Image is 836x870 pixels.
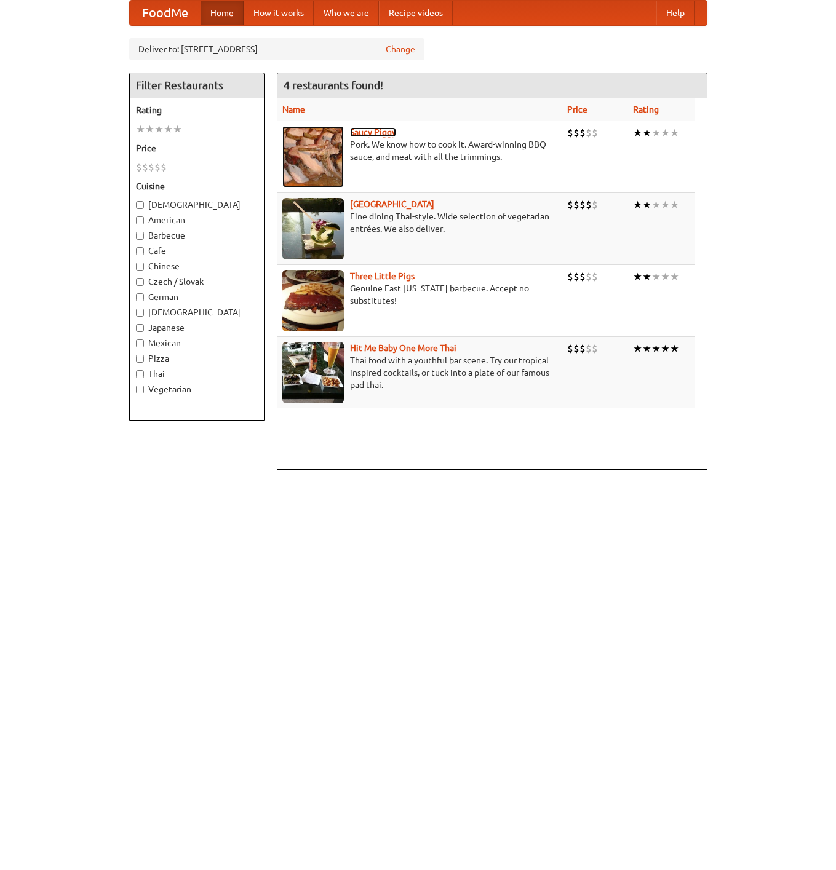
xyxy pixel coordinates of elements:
[136,104,258,116] h5: Rating
[136,245,258,257] label: Cafe
[136,247,144,255] input: Cafe
[670,270,679,283] li: ★
[633,342,642,355] li: ★
[136,216,144,224] input: American
[567,270,573,283] li: $
[145,122,154,136] li: ★
[154,160,161,174] li: $
[136,201,144,209] input: [DEMOGRAPHIC_DATA]
[136,355,144,363] input: Pizza
[573,198,579,212] li: $
[642,342,651,355] li: ★
[661,126,670,140] li: ★
[129,38,424,60] div: Deliver to: [STREET_ADDRESS]
[656,1,695,25] a: Help
[661,270,670,283] li: ★
[136,160,142,174] li: $
[633,198,642,212] li: ★
[642,198,651,212] li: ★
[136,370,144,378] input: Thai
[136,278,144,286] input: Czech / Slovak
[136,339,144,347] input: Mexican
[284,79,383,91] ng-pluralize: 4 restaurants found!
[633,126,642,140] li: ★
[633,270,642,283] li: ★
[136,368,258,380] label: Thai
[136,293,144,301] input: German
[130,73,264,98] h4: Filter Restaurants
[567,198,573,212] li: $
[136,275,258,288] label: Czech / Slovak
[173,122,182,136] li: ★
[136,229,258,242] label: Barbecue
[282,342,344,403] img: babythai.jpg
[670,198,679,212] li: ★
[642,126,651,140] li: ★
[154,122,164,136] li: ★
[642,270,651,283] li: ★
[592,198,598,212] li: $
[136,291,258,303] label: German
[148,160,154,174] li: $
[130,1,201,25] a: FoodMe
[314,1,379,25] a: Who we are
[136,322,258,334] label: Japanese
[282,126,344,188] img: saucy.jpg
[586,198,592,212] li: $
[386,43,415,55] a: Change
[136,199,258,211] label: [DEMOGRAPHIC_DATA]
[282,138,558,163] p: Pork. We know how to cook it. Award-winning BBQ sauce, and meat with all the trimmings.
[573,126,579,140] li: $
[136,309,144,317] input: [DEMOGRAPHIC_DATA]
[661,198,670,212] li: ★
[136,324,144,332] input: Japanese
[592,126,598,140] li: $
[567,126,573,140] li: $
[350,199,434,209] a: [GEOGRAPHIC_DATA]
[579,198,586,212] li: $
[573,270,579,283] li: $
[651,198,661,212] li: ★
[592,270,598,283] li: $
[136,383,258,395] label: Vegetarian
[579,342,586,355] li: $
[350,127,396,137] a: Saucy Piggy
[142,160,148,174] li: $
[661,342,670,355] li: ★
[136,386,144,393] input: Vegetarian
[651,270,661,283] li: ★
[282,270,344,331] img: littlepigs.jpg
[244,1,314,25] a: How it works
[670,126,679,140] li: ★
[282,198,344,259] img: satay.jpg
[282,210,558,235] p: Fine dining Thai-style. Wide selection of vegetarian entrées. We also deliver.
[350,271,415,281] a: Three Little Pigs
[579,126,586,140] li: $
[573,342,579,355] li: $
[282,282,558,307] p: Genuine East [US_STATE] barbecue. Accept no substitutes!
[136,180,258,192] h5: Cuisine
[136,122,145,136] li: ★
[586,126,592,140] li: $
[651,126,661,140] li: ★
[651,342,661,355] li: ★
[201,1,244,25] a: Home
[670,342,679,355] li: ★
[579,270,586,283] li: $
[379,1,453,25] a: Recipe videos
[586,342,592,355] li: $
[350,343,456,353] a: Hit Me Baby One More Thai
[136,306,258,318] label: [DEMOGRAPHIC_DATA]
[633,105,659,114] a: Rating
[136,263,144,271] input: Chinese
[567,105,587,114] a: Price
[282,354,558,391] p: Thai food with a youthful bar scene. Try our tropical inspired cocktails, or tuck into a plate of...
[592,342,598,355] li: $
[161,160,167,174] li: $
[136,337,258,349] label: Mexican
[567,342,573,355] li: $
[136,214,258,226] label: American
